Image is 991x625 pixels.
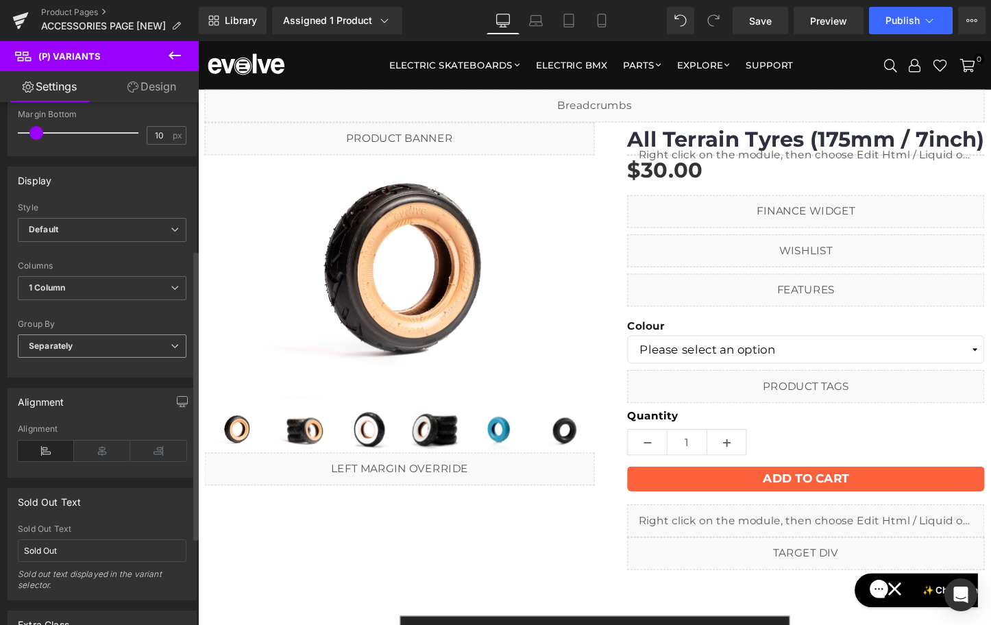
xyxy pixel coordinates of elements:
div: Assigned 1 Product [283,14,391,27]
div: Open Intercom Messenger [944,578,977,611]
a: Desktop [487,7,519,34]
div: Alignment [18,389,64,408]
span: Save [749,14,772,28]
div: Sold Out Text [18,489,81,508]
button: Publish [869,7,953,34]
span: Preview [810,14,847,28]
div: Group By [18,319,186,329]
div: Sold Out Text [18,524,186,534]
span: Publish [885,15,920,26]
div: Display [18,167,51,186]
b: Separately [29,341,73,351]
span: Library [225,14,257,27]
div: Columns [18,261,186,271]
div: Sold out text displayed in the variant selector. [18,569,186,600]
span: px [173,131,184,140]
div: Margin Bottom [18,110,186,119]
h2: ✨ Chat with us [77,16,150,29]
span: (P) Variants [38,51,101,62]
a: Tablet [552,7,585,34]
button: Gorgias live chat [7,5,166,40]
a: Preview [794,7,864,34]
button: Undo [667,7,694,34]
span: ACCESSORIES PAGE [NEW] [41,21,166,32]
a: Mobile [585,7,618,34]
div: Alignment [18,424,186,434]
button: More [958,7,986,34]
b: 1 Column [29,282,65,293]
a: New Library [199,7,267,34]
iframe: Gorgias live chat messenger [680,552,816,597]
button: Redo [700,7,727,34]
div: Style [18,203,186,212]
a: Product Pages [41,7,199,18]
b: Default [29,224,58,234]
a: Design [102,71,201,102]
a: Laptop [519,7,552,34]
